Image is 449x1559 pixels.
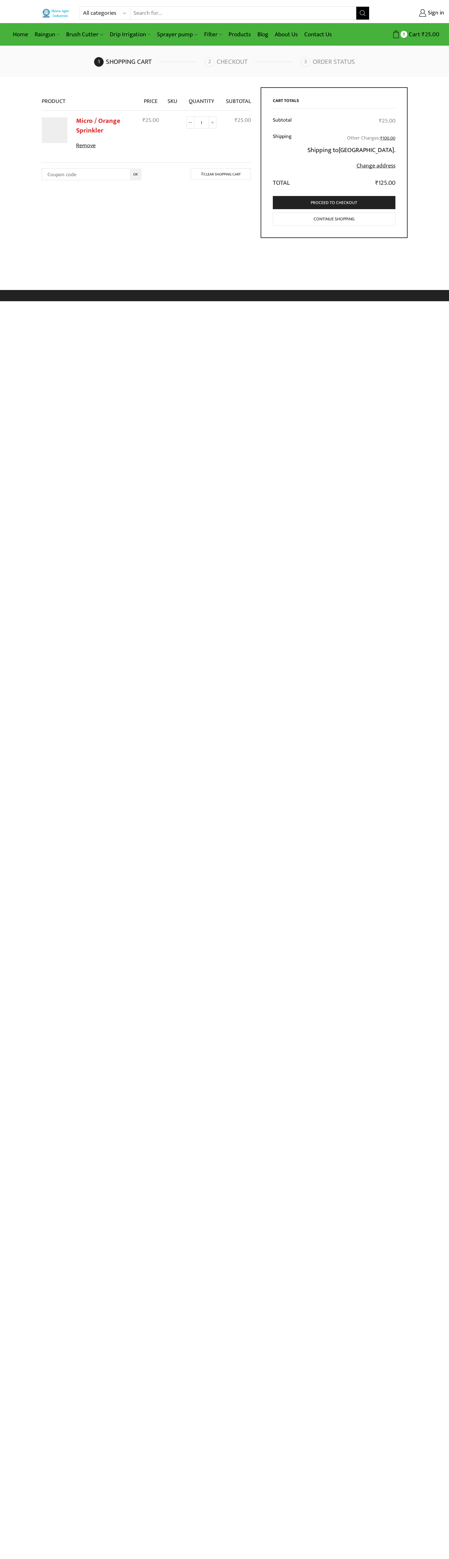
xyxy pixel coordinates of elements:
th: Price [138,87,163,110]
p: Shipping to . [301,145,395,155]
button: Search button [356,7,369,20]
span: Sign in [426,9,444,17]
a: Brush Cutter [63,27,106,42]
a: Products [225,27,254,42]
h2: Cart totals [273,98,395,108]
img: Orange-Sprinkler [42,117,67,143]
th: Product [42,87,138,110]
input: Coupon code [42,168,142,180]
a: Remove [76,142,134,150]
label: Other Charges: [347,133,395,143]
a: Home [10,27,31,42]
th: Subtotal [273,113,297,129]
th: Subtotal [221,87,251,110]
span: 1 [401,31,407,38]
bdi: 25.00 [379,116,395,126]
a: Continue shopping [273,212,395,226]
a: Sprayer pump [154,27,201,42]
span: ₹ [235,115,237,125]
span: Cart [407,30,420,39]
a: Filter [201,27,225,42]
input: OK [130,168,142,180]
a: Clear shopping cart [191,168,251,180]
bdi: 25.00 [422,30,439,39]
a: Sign in [379,7,444,19]
a: Checkout [205,57,299,67]
bdi: 25.00 [235,115,251,125]
a: Contact Us [301,27,335,42]
a: Proceed to checkout [273,196,395,209]
bdi: 125.00 [375,178,395,188]
a: Drip Irrigation [107,27,154,42]
a: About Us [272,27,301,42]
span: ₹ [375,178,378,188]
span: ₹ [379,116,382,126]
th: Total [273,174,297,188]
th: Quantity [182,87,221,110]
span: ₹ [422,30,425,39]
span: ₹ [380,134,383,142]
a: Micro / Orange Sprinkler [76,115,120,136]
th: SKU [163,87,182,110]
bdi: 25.00 [142,115,159,125]
strong: [GEOGRAPHIC_DATA] [339,145,394,156]
th: Shipping [273,129,297,174]
bdi: 100.00 [380,134,395,142]
span: ₹ [142,115,145,125]
a: Blog [254,27,272,42]
input: Product quantity [194,116,209,129]
a: 1 Cart ₹25.00 [376,29,439,40]
a: Change address [357,161,395,171]
input: Search for... [130,7,356,20]
a: Raingun [31,27,63,42]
